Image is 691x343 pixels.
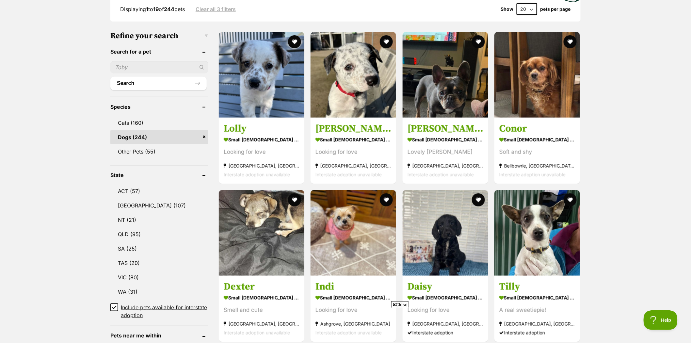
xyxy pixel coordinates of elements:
[110,199,208,212] a: [GEOGRAPHIC_DATA] (107)
[494,190,580,276] img: Tilly - Jack Russell Terrier Dog
[224,172,290,177] span: Interstate adoption unavailable
[110,104,208,110] header: Species
[499,148,575,156] div: Soft and shy
[110,116,208,130] a: Cats (160)
[408,135,483,144] strong: small [DEMOGRAPHIC_DATA] Dog
[403,32,488,118] img: Lily Tamblyn - French Bulldog
[494,276,580,342] a: Tilly small [DEMOGRAPHIC_DATA] Dog A real sweetiepie! [GEOGRAPHIC_DATA], [GEOGRAPHIC_DATA] Inters...
[110,145,208,158] a: Other Pets (55)
[224,306,299,315] div: Smell and cute
[224,281,299,293] h3: Dexter
[315,293,391,302] strong: small [DEMOGRAPHIC_DATA] Dog
[494,118,580,184] a: Conor small [DEMOGRAPHIC_DATA] Dog Soft and shy Bellbowrie, [GEOGRAPHIC_DATA] Interstate adoption...
[564,193,577,206] button: favourite
[408,281,483,293] h3: Daisy
[121,303,208,319] span: Include pets available for interstate adoption
[564,35,577,48] button: favourite
[644,310,678,330] iframe: Help Scout Beacon - Open
[380,193,393,206] button: favourite
[499,319,575,328] strong: [GEOGRAPHIC_DATA], [GEOGRAPHIC_DATA]
[311,190,396,276] img: Indi - Australian Silky Terrier Dog
[219,32,304,118] img: Lolly - American Staffordshire Terrier Dog
[110,333,208,339] header: Pets near me within
[110,242,208,255] a: SA (25)
[110,270,208,284] a: VIC (80)
[499,161,575,170] strong: Bellbowrie, [GEOGRAPHIC_DATA]
[110,285,208,299] a: WA (31)
[499,306,575,315] div: A real sweetiepie!
[315,135,391,144] strong: small [DEMOGRAPHIC_DATA] Dog
[408,161,483,170] strong: [GEOGRAPHIC_DATA], [GEOGRAPHIC_DATA]
[110,184,208,198] a: ACT (57)
[408,148,483,156] div: Lovely [PERSON_NAME]
[499,328,575,337] div: Interstate adoption
[288,193,301,206] button: favourite
[499,172,566,177] span: Interstate adoption unavailable
[196,6,236,12] a: Clear all 3 filters
[187,310,504,340] iframe: Advertisement
[499,281,575,293] h3: Tilly
[315,161,391,170] strong: [GEOGRAPHIC_DATA], [GEOGRAPHIC_DATA]
[224,148,299,156] div: Looking for love
[288,35,301,48] button: favourite
[408,172,474,177] span: Interstate adoption unavailable
[499,293,575,302] strong: small [DEMOGRAPHIC_DATA] Dog
[110,77,207,90] button: Search
[494,32,580,118] img: Conor - Cavalier King Charles Spaniel Dog
[110,227,208,241] a: QLD (95)
[311,118,396,184] a: [PERSON_NAME] small [DEMOGRAPHIC_DATA] Dog Looking for love [GEOGRAPHIC_DATA], [GEOGRAPHIC_DATA] ...
[311,32,396,118] img: Alice - American Staffordshire Terrier Dog
[224,135,299,144] strong: small [DEMOGRAPHIC_DATA] Dog
[110,256,208,270] a: TAS (20)
[391,301,409,308] span: Close
[408,122,483,135] h3: [PERSON_NAME]
[315,281,391,293] h3: Indi
[380,35,393,48] button: favourite
[224,293,299,302] strong: small [DEMOGRAPHIC_DATA] Dog
[110,213,208,227] a: NT (21)
[408,306,483,315] div: Looking for love
[219,118,304,184] a: Lolly small [DEMOGRAPHIC_DATA] Dog Looking for love [GEOGRAPHIC_DATA], [GEOGRAPHIC_DATA] Intersta...
[110,61,208,73] input: Toby
[315,148,391,156] div: Looking for love
[164,6,174,12] strong: 244
[315,172,382,177] span: Interstate adoption unavailable
[110,130,208,144] a: Dogs (244)
[315,122,391,135] h3: [PERSON_NAME]
[501,7,513,12] span: Show
[110,49,208,55] header: Search for a pet
[540,7,571,12] label: pets per page
[153,6,159,12] strong: 19
[146,6,148,12] strong: 1
[499,122,575,135] h3: Conor
[315,306,391,315] div: Looking for love
[110,172,208,178] header: State
[499,135,575,144] strong: small [DEMOGRAPHIC_DATA] Dog
[219,190,304,276] img: Dexter - Fox Terrier (Miniature) Dog
[472,193,485,206] button: favourite
[224,161,299,170] strong: [GEOGRAPHIC_DATA], [GEOGRAPHIC_DATA]
[224,122,299,135] h3: Lolly
[120,6,185,12] span: Displaying to of pets
[403,118,488,184] a: [PERSON_NAME] small [DEMOGRAPHIC_DATA] Dog Lovely [PERSON_NAME] [GEOGRAPHIC_DATA], [GEOGRAPHIC_DA...
[110,31,208,41] h3: Refine your search
[403,190,488,276] img: Daisy - Poodle (Toy) x Dachshund Dog
[408,293,483,302] strong: small [DEMOGRAPHIC_DATA] Dog
[472,35,485,48] button: favourite
[110,303,208,319] a: Include pets available for interstate adoption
